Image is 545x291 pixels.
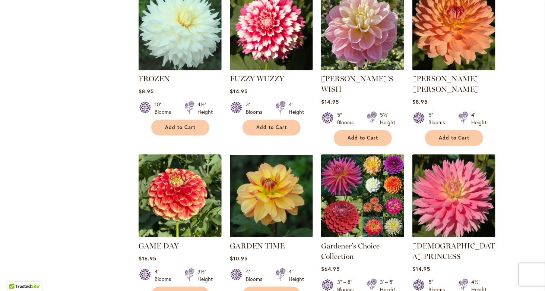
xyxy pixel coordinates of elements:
[471,112,487,126] div: 4' Height
[321,65,404,72] a: Gabbie's Wish
[321,154,404,238] img: Gardener's Choice Collection
[412,266,430,273] span: $14.95
[412,232,495,239] a: GAY PRINCESS
[139,88,154,95] span: $8.95
[139,232,222,239] a: GAME DAY
[6,265,26,285] iframe: Launch Accessibility Center
[139,75,170,84] a: FROZEN
[425,130,483,146] button: Add to Cart
[139,65,222,72] a: Frozen
[230,255,248,262] span: $10.95
[197,101,213,116] div: 4½' Height
[139,242,179,251] a: GAME DAY
[139,154,222,238] img: GAME DAY
[337,112,358,126] div: 5" Blooms
[412,65,495,72] a: GABRIELLE MARIE
[197,268,213,283] div: 3½' Height
[230,242,285,251] a: GARDEN TIME
[439,135,470,141] span: Add to Cart
[151,120,209,136] button: Add to Cart
[155,101,175,116] div: 10" Blooms
[243,120,301,136] button: Add to Cart
[165,125,196,131] span: Add to Cart
[321,75,393,94] a: [PERSON_NAME]'S WISH
[321,266,340,273] span: $64.95
[334,130,392,146] button: Add to Cart
[289,101,304,116] div: 4' Height
[155,268,175,283] div: 4" Blooms
[412,75,479,94] a: [PERSON_NAME] [PERSON_NAME]
[230,65,313,72] a: FUZZY WUZZY
[230,75,284,84] a: FUZZY WUZZY
[321,232,404,239] a: Gardener's Choice Collection
[412,242,495,261] a: [DEMOGRAPHIC_DATA] PRINCESS
[348,135,378,141] span: Add to Cart
[412,98,428,106] span: $8.95
[412,154,495,238] img: GAY PRINCESS
[321,98,339,106] span: $14.95
[246,268,267,283] div: 4" Blooms
[428,112,449,126] div: 5" Blooms
[230,88,248,95] span: $14.95
[289,268,304,283] div: 4' Height
[139,255,156,262] span: $16.95
[257,125,287,131] span: Add to Cart
[230,232,313,239] a: GARDEN TIME
[380,112,395,126] div: 5½' Height
[321,242,380,261] a: Gardener's Choice Collection
[230,154,313,238] img: GARDEN TIME
[246,101,267,116] div: 3" Blooms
